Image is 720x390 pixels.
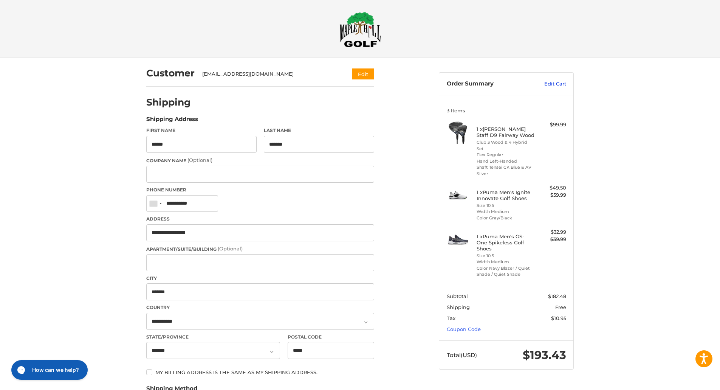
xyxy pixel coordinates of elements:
li: Size 10.5 [477,253,534,259]
li: Flex Regular [477,152,534,158]
h4: 1 x Puma Men's Ignite Innovate Golf Shoes [477,189,534,202]
h3: 3 Items [447,107,566,113]
h4: 1 x Puma Men's GS-One Spikeless Golf Shoes [477,233,534,252]
div: $59.99 [536,191,566,199]
h2: Shipping [146,96,191,108]
span: $193.43 [523,348,566,362]
label: State/Province [146,334,280,340]
span: Total (USD) [447,351,477,359]
div: $39.99 [536,236,566,243]
label: Apartment/Suite/Building [146,245,374,253]
label: Company Name [146,157,374,164]
a: Coupon Code [447,326,481,332]
li: Club 3 Wood & 4 Hybrid Set [477,139,534,152]
div: [EMAIL_ADDRESS][DOMAIN_NAME] [202,70,338,78]
img: Maple Hill Golf [339,12,381,47]
li: Hand Left-Handed [477,158,534,165]
div: $32.99 [536,228,566,236]
span: Free [555,304,566,310]
label: My billing address is the same as my shipping address. [146,369,374,375]
li: Width Medium [477,259,534,265]
a: Edit Cart [528,80,566,88]
label: First Name [146,127,257,134]
span: Subtotal [447,293,468,299]
li: Color Navy Blazer / Quiet Shade / Quiet Shade [477,265,534,278]
iframe: Google Customer Reviews [658,370,720,390]
span: $182.48 [548,293,566,299]
span: Shipping [447,304,470,310]
label: City [146,275,374,282]
li: Color Gray/Black [477,215,534,221]
button: Edit [352,68,374,79]
legend: Shipping Address [146,115,198,127]
h3: Order Summary [447,80,528,88]
span: $10.95 [551,315,566,321]
span: Tax [447,315,455,321]
li: Width Medium [477,208,534,215]
small: (Optional) [187,157,212,163]
iframe: Gorgias live chat messenger [8,357,90,382]
label: Address [146,216,374,222]
li: Shaft Tensei CK Blue & AV Silver [477,164,534,177]
label: Phone Number [146,186,374,193]
div: $99.99 [536,121,566,129]
label: Last Name [264,127,374,134]
label: Country [146,304,374,311]
h2: Customer [146,67,195,79]
div: $49.50 [536,184,566,192]
h4: 1 x [PERSON_NAME] Staff D9 Fairway Wood [477,126,534,138]
li: Size 10.5 [477,202,534,209]
small: (Optional) [218,245,243,252]
label: Postal Code [288,334,375,340]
